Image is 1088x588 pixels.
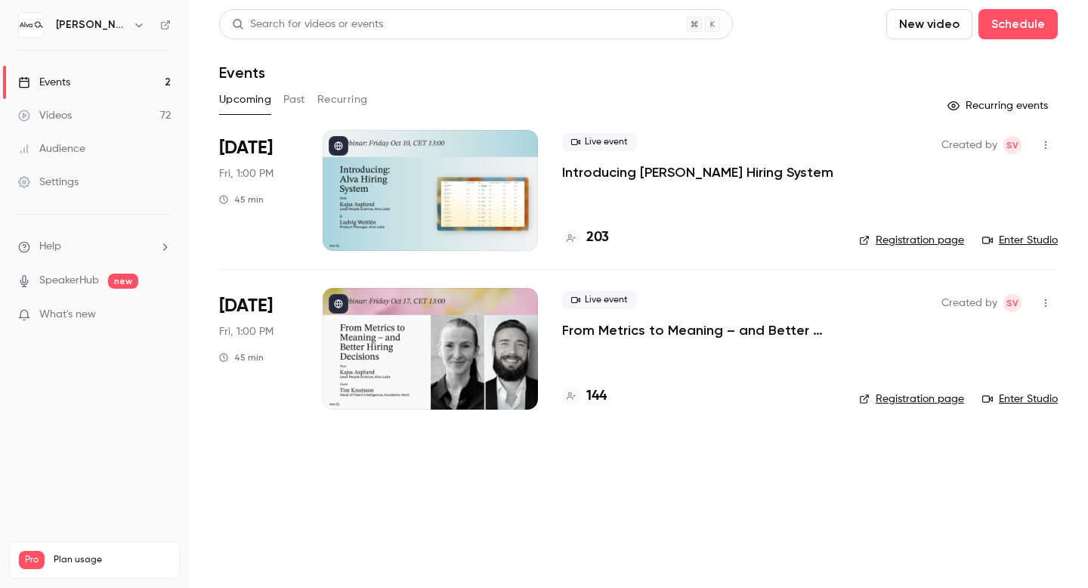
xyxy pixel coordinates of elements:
[1006,294,1018,312] span: SV
[859,391,964,407] a: Registration page
[219,88,271,112] button: Upcoming
[56,17,127,32] h6: [PERSON_NAME] Labs
[562,133,637,151] span: Live event
[39,307,96,323] span: What's new
[982,391,1058,407] a: Enter Studio
[219,63,265,82] h1: Events
[1003,136,1022,154] span: Sara Vinell
[1006,136,1018,154] span: SV
[18,108,72,123] div: Videos
[18,239,171,255] li: help-dropdown-opener
[219,136,273,160] span: [DATE]
[39,273,99,289] a: SpeakerHub
[978,9,1058,39] button: Schedule
[219,193,264,206] div: 45 min
[317,88,368,112] button: Recurring
[859,233,964,248] a: Registration page
[19,551,45,569] span: Pro
[18,141,85,156] div: Audience
[562,163,833,181] a: Introducing [PERSON_NAME] Hiring System
[886,9,972,39] button: New video
[18,75,70,90] div: Events
[219,351,264,364] div: 45 min
[982,233,1058,248] a: Enter Studio
[562,291,637,309] span: Live event
[941,294,997,312] span: Created by
[586,386,607,407] h4: 144
[941,94,1058,118] button: Recurring events
[219,288,298,409] div: Oct 17 Fri, 1:00 PM (Europe/Stockholm)
[108,274,138,289] span: new
[219,294,273,318] span: [DATE]
[232,17,383,32] div: Search for videos or events
[1003,294,1022,312] span: Sara Vinell
[54,554,170,566] span: Plan usage
[219,324,274,339] span: Fri, 1:00 PM
[562,386,607,407] a: 144
[283,88,305,112] button: Past
[562,227,609,248] a: 203
[562,321,835,339] a: From Metrics to Meaning – and Better Hiring Decisions
[219,166,274,181] span: Fri, 1:00 PM
[941,136,997,154] span: Created by
[39,239,61,255] span: Help
[586,227,609,248] h4: 203
[18,175,79,190] div: Settings
[19,13,43,37] img: Alva Labs
[219,130,298,251] div: Oct 10 Fri, 1:00 PM (Europe/Stockholm)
